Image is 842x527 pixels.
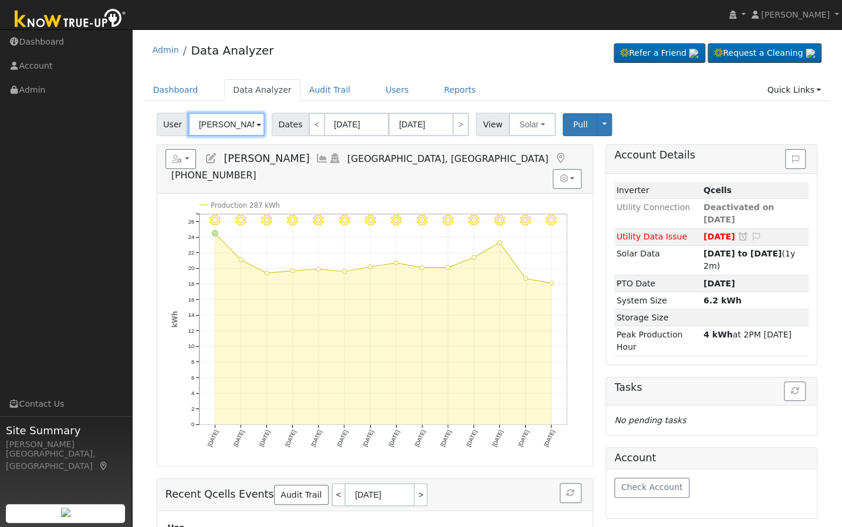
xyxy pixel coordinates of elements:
[188,113,265,136] input: Select a User
[523,276,528,281] circle: onclick=""
[468,215,479,226] i: 9/10 - MostlyClear
[313,215,324,226] i: 9/04 - Clear
[415,483,428,506] a: >
[614,309,701,326] td: Storage Size
[614,415,686,425] i: No pending tasks
[476,113,509,136] span: View
[309,113,325,136] a: <
[361,429,375,448] text: [DATE]
[6,448,126,472] div: [GEOGRAPHIC_DATA], [GEOGRAPHIC_DATA]
[238,258,243,262] circle: onclick=""
[188,249,194,256] text: 22
[316,153,329,164] a: Multi-Series Graph
[560,483,581,503] button: Refresh
[517,429,530,448] text: [DATE]
[751,232,762,241] i: Edit Issue
[465,429,479,448] text: [DATE]
[347,153,549,164] span: [GEOGRAPHIC_DATA], [GEOGRAPHIC_DATA]
[387,429,401,448] text: [DATE]
[689,49,698,58] img: retrieve
[394,261,398,265] circle: onclick=""
[191,390,195,396] text: 4
[546,215,557,226] i: 9/13 - Clear
[188,312,194,318] text: 14
[614,292,701,309] td: System Size
[420,265,424,270] circle: onclick=""
[614,149,809,161] h5: Account Details
[212,230,218,236] circle: onclick=""
[761,10,830,19] span: [PERSON_NAME]
[701,326,809,356] td: at 2PM [DATE]
[785,149,806,169] button: Issue History
[614,381,809,394] h5: Tasks
[509,113,556,136] button: Solar
[191,406,194,412] text: 2
[188,296,194,302] text: 16
[6,423,126,438] span: Site Summary
[144,79,207,101] a: Dashboard
[616,202,690,212] span: Utility Connection
[170,311,178,327] text: kWh
[472,255,476,260] circle: onclick=""
[704,296,742,305] strong: 6.2 kWh
[153,45,179,55] a: Admin
[6,438,126,451] div: [PERSON_NAME]
[704,202,774,224] span: Deactivated on [DATE]
[563,113,597,136] button: Pull
[543,429,556,448] text: [DATE]
[573,120,587,129] span: Pull
[704,249,795,271] span: (1y 2m)
[188,327,194,334] text: 12
[232,429,245,448] text: [DATE]
[235,215,246,226] i: 9/01 - Clear
[708,43,821,63] a: Request a Cleaning
[365,215,376,226] i: 9/06 - Clear
[435,79,485,101] a: Reports
[265,271,269,275] circle: onclick=""
[9,6,132,33] img: Know True-Up
[614,182,701,199] td: Inverter
[258,429,271,448] text: [DATE]
[310,429,323,448] text: [DATE]
[491,429,505,448] text: [DATE]
[206,429,219,448] text: [DATE]
[413,429,427,448] text: [DATE]
[188,343,194,349] text: 10
[272,113,309,136] span: Dates
[784,381,806,401] button: Refresh
[329,153,341,164] a: Login As (last 09/13/2025 8:19:22 AM)
[211,201,280,209] text: Production 287 kWh
[224,153,309,164] span: [PERSON_NAME]
[704,232,735,241] span: [DATE]
[368,265,373,269] circle: onclick=""
[549,281,554,286] circle: onclick=""
[188,234,194,240] text: 24
[614,326,701,356] td: Peak Production Hour
[188,218,194,224] text: 26
[209,215,221,226] i: 8/31 - Clear
[704,279,735,288] span: [DATE]
[188,265,194,271] text: 20
[614,478,689,498] button: Check Account
[621,482,682,492] span: Check Account
[191,421,194,428] text: 0
[442,215,454,226] i: 9/09 - Clear
[494,215,505,226] i: 9/11 - MostlyClear
[704,249,782,258] strong: [DATE] to [DATE]
[391,215,402,226] i: 9/07 - Clear
[758,79,830,101] a: Quick Links
[99,461,109,471] a: Map
[287,215,298,226] i: 9/03 - Clear
[704,185,732,195] strong: ID: 452, authorized: 08/07/24
[339,215,350,226] i: 9/05 - Clear
[261,215,272,226] i: 9/02 - Clear
[188,281,194,287] text: 18
[191,359,194,365] text: 8
[614,43,705,63] a: Refer a Friend
[704,330,733,339] strong: 4 kWh
[417,215,428,226] i: 9/08 - Clear
[205,153,218,164] a: Edit User (18303)
[614,275,701,292] td: PTO Date
[171,170,256,181] span: [PHONE_NUMBER]
[284,429,297,448] text: [DATE]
